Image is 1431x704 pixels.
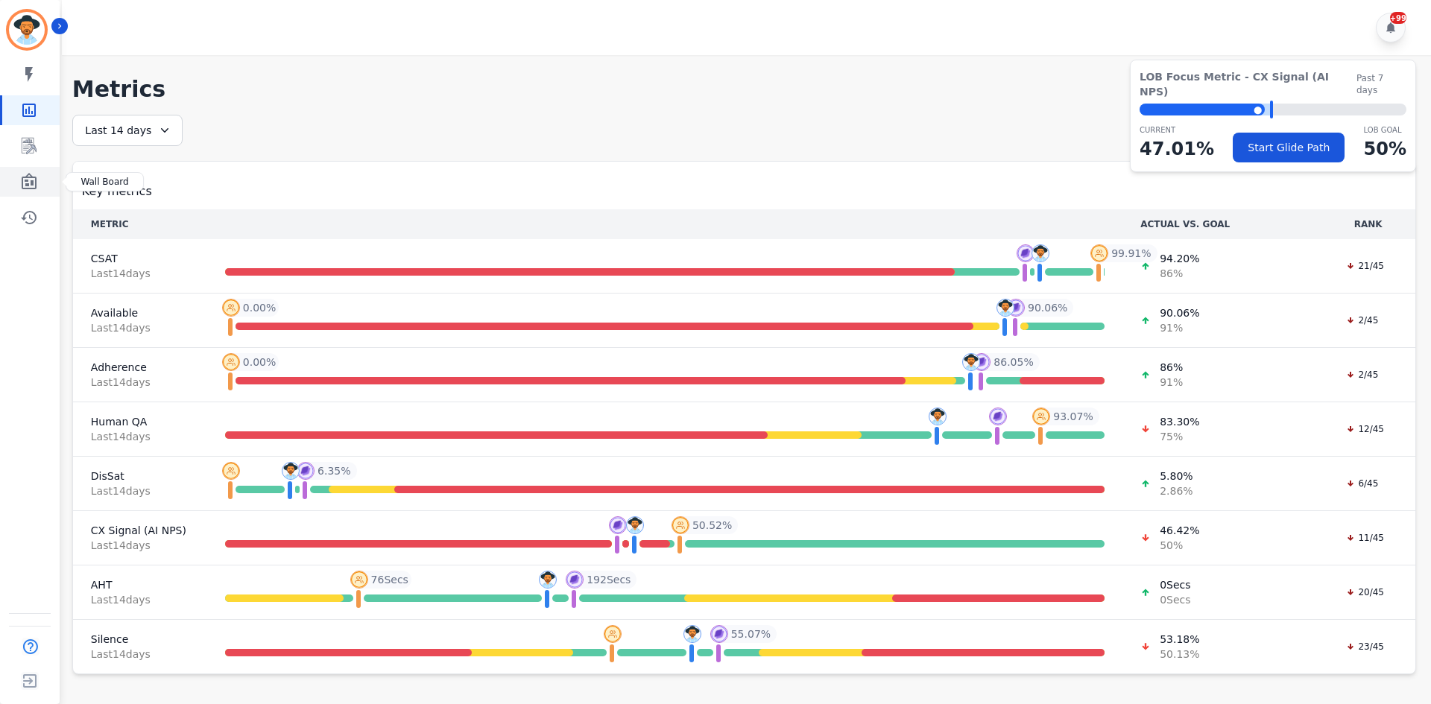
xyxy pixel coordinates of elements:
[1160,523,1199,538] span: 46.42 %
[72,115,183,146] div: Last 14 days
[350,571,368,589] img: profile-pic
[1160,429,1199,444] span: 75 %
[1339,585,1391,600] div: 20/45
[996,299,1014,317] img: profile-pic
[683,625,701,643] img: profile-pic
[1364,124,1406,136] p: LOB Goal
[243,355,276,370] span: 0.00 %
[1160,305,1199,320] span: 90.06 %
[587,572,631,587] span: 192 Secs
[1140,104,1265,115] div: ⬤
[1140,124,1214,136] p: CURRENT
[929,408,947,425] img: profile-pic
[1160,414,1199,429] span: 83.30 %
[1339,367,1386,382] div: 2/45
[91,483,189,498] span: Last 14 day s
[82,183,152,200] span: Key metrics
[1090,244,1108,262] img: profile-pic
[72,76,1416,103] h1: Metrics
[962,353,980,371] img: profile-pic
[1053,409,1093,424] span: 93.07 %
[91,414,189,429] span: Human QA
[731,627,771,641] span: 55.07 %
[91,632,189,647] span: Silence
[1160,632,1199,647] span: 53.18 %
[1160,360,1183,375] span: 86 %
[604,625,622,643] img: profile-pic
[1321,209,1415,239] th: RANK
[609,516,627,534] img: profile-pic
[91,469,189,483] span: DisSat
[1339,422,1391,437] div: 12/45
[1032,408,1050,425] img: profile-pic
[91,375,189,390] span: Last 14 day s
[222,299,240,317] img: profile-pic
[91,266,189,281] span: Last 14 day s
[1007,299,1025,317] img: profile-pic
[73,209,207,239] th: METRIC
[1390,12,1406,24] div: +99
[91,320,189,335] span: Last 14 day s
[91,251,189,266] span: CSAT
[1160,577,1190,592] span: 0 Secs
[91,360,189,375] span: Adherence
[91,647,189,662] span: Last 14 day s
[91,523,189,538] span: CX Signal (AI NPS)
[1160,647,1199,662] span: 50.13 %
[1364,136,1406,162] p: 50 %
[692,518,732,533] span: 50.52 %
[91,538,189,553] span: Last 14 day s
[566,571,584,589] img: profile-pic
[1160,592,1190,607] span: 0 Secs
[1339,259,1391,273] div: 21/45
[1160,538,1199,553] span: 50 %
[539,571,557,589] img: profile-pic
[1017,244,1034,262] img: profile-pic
[1339,530,1391,545] div: 11/45
[672,516,689,534] img: profile-pic
[989,408,1007,425] img: profile-pic
[1339,639,1391,654] div: 23/45
[1111,246,1151,261] span: 99.91 %
[1032,244,1049,262] img: profile-pic
[91,577,189,592] span: AHT
[318,463,350,478] span: 6.35 %
[1160,375,1183,390] span: 91 %
[243,300,276,315] span: 0.00 %
[1140,136,1214,162] p: 47.01 %
[222,462,240,480] img: profile-pic
[626,516,644,534] img: profile-pic
[91,429,189,444] span: Last 14 day s
[282,462,300,480] img: profile-pic
[1160,483,1192,498] span: 2.86 %
[222,353,240,371] img: profile-pic
[1233,133,1345,162] button: Start Glide Path
[1160,469,1192,483] span: 5.80 %
[1339,313,1386,328] div: 2/45
[9,12,45,48] img: Bordered avatar
[1140,69,1356,99] span: LOB Focus Metric - CX Signal (AI NPS)
[297,462,315,480] img: profile-pic
[371,572,408,587] span: 76 Secs
[973,353,991,371] img: profile-pic
[710,625,728,643] img: profile-pic
[1356,72,1406,96] span: Past 7 days
[1028,300,1067,315] span: 90.06 %
[1160,266,1199,281] span: 86 %
[1339,476,1386,491] div: 6/45
[1160,320,1199,335] span: 91 %
[1122,209,1321,239] th: ACTUAL VS. GOAL
[994,355,1033,370] span: 86.05 %
[1160,251,1199,266] span: 94.20 %
[91,305,189,320] span: Available
[91,592,189,607] span: Last 14 day s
